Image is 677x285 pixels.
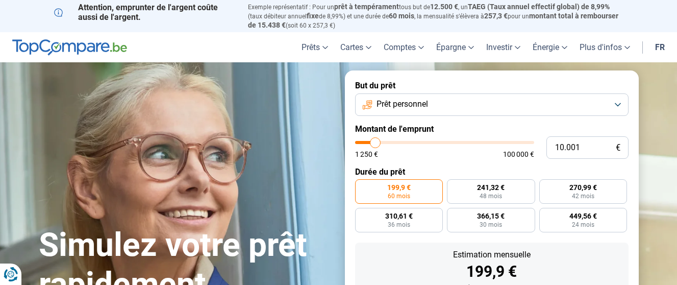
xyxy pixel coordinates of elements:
[480,193,502,199] span: 48 mois
[363,264,620,279] div: 199,9 €
[385,212,413,220] span: 310,61 €
[388,193,410,199] span: 60 mois
[649,32,671,62] a: fr
[616,144,620,152] span: €
[307,12,319,20] span: fixe
[569,212,597,220] span: 449,56 €
[377,99,428,110] span: Prêt personnel
[355,93,629,116] button: Prêt personnel
[477,212,505,220] span: 366,15 €
[355,151,378,158] span: 1 250 €
[484,12,508,20] span: 257,3 €
[389,12,414,20] span: 60 mois
[355,124,629,134] label: Montant de l'emprunt
[477,184,505,191] span: 241,32 €
[334,32,378,62] a: Cartes
[526,32,573,62] a: Énergie
[355,81,629,90] label: But du prêt
[430,3,458,11] span: 12.500 €
[569,184,597,191] span: 270,99 €
[468,3,610,11] span: TAEG (Taux annuel effectif global) de 8,99%
[480,32,526,62] a: Investir
[12,39,127,56] img: TopCompare
[430,32,480,62] a: Épargne
[503,151,534,158] span: 100 000 €
[480,222,502,228] span: 30 mois
[388,222,410,228] span: 36 mois
[54,3,236,22] p: Attention, emprunter de l'argent coûte aussi de l'argent.
[355,167,629,177] label: Durée du prêt
[572,193,594,199] span: 42 mois
[378,32,430,62] a: Comptes
[572,222,594,228] span: 24 mois
[295,32,334,62] a: Prêts
[387,184,411,191] span: 199,9 €
[573,32,636,62] a: Plus d'infos
[248,3,623,30] p: Exemple représentatif : Pour un tous but de , un (taux débiteur annuel de 8,99%) et une durée de ...
[248,12,618,29] span: montant total à rembourser de 15.438 €
[334,3,399,11] span: prêt à tempérament
[363,251,620,259] div: Estimation mensuelle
